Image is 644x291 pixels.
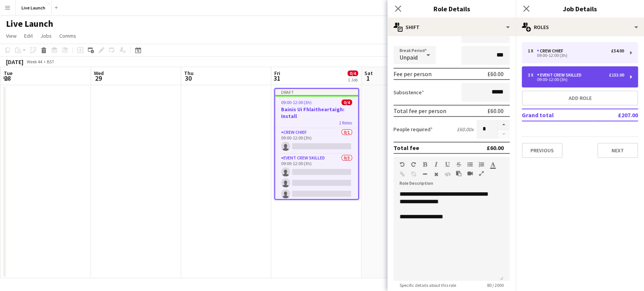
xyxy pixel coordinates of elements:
[40,32,52,39] span: Jobs
[422,161,427,167] button: Bold
[400,54,418,61] span: Unpaid
[184,70,194,77] span: Thu
[393,70,432,78] div: Fee per person
[37,31,55,41] a: Jobs
[433,161,439,167] button: Italic
[481,282,510,288] span: 80 / 2000
[498,120,510,130] button: Increase
[522,90,638,106] button: Add role
[24,32,33,39] span: Edit
[487,70,504,78] div: £60.00
[15,0,52,15] button: Live Launch
[6,58,23,66] div: [DATE]
[393,144,419,152] div: Total fee
[281,100,312,105] span: 09:00-12:00 (3h)
[487,144,504,152] div: £60.00
[528,48,537,54] div: 1 x
[457,126,473,133] div: £60.00 x
[275,89,358,95] div: Draft
[597,143,638,158] button: Next
[275,106,358,119] h3: Bainis Ui Fhlaitheartaigh: Install
[274,70,280,77] span: Fri
[479,161,484,167] button: Ordered List
[93,74,104,83] span: 29
[445,161,450,167] button: Underline
[347,70,358,76] span: 0/4
[537,72,584,78] div: Event Crew Skilled
[6,32,17,39] span: View
[274,88,359,200] app-job-card: Draft09:00-12:00 (3h)0/4Bainis Ui Fhlaitheartaigh: Install2 RolesCrew Chief0/109:00-12:00 (3h) Ev...
[3,74,12,83] span: 28
[275,154,358,201] app-card-role: Event Crew Skilled0/309:00-12:00 (3h)
[387,4,516,14] h3: Role Details
[339,120,352,126] span: 2 Roles
[593,109,638,121] td: £207.00
[393,126,433,133] label: People required
[456,161,461,167] button: Strikethrough
[522,143,563,158] button: Previous
[411,161,416,167] button: Redo
[183,74,194,83] span: 30
[445,171,450,177] button: HTML Code
[479,170,484,176] button: Fullscreen
[393,89,424,96] label: Subsistence
[273,74,280,83] span: 31
[611,48,624,54] div: £54.00
[363,74,373,83] span: 1
[3,31,20,41] a: View
[433,171,439,177] button: Clear Formatting
[516,18,644,36] div: Roles
[487,107,504,115] div: £60.00
[516,4,644,14] h3: Job Details
[467,161,473,167] button: Unordered List
[94,70,104,77] span: Wed
[6,18,53,29] h1: Live Launch
[387,18,516,36] div: Shift
[422,171,427,177] button: Horizontal Line
[528,72,537,78] div: 3 x
[341,100,352,105] span: 0/4
[364,70,373,77] span: Sat
[4,70,12,77] span: Tue
[609,72,624,78] div: £153.00
[400,161,405,167] button: Undo
[528,78,624,81] div: 09:00-12:00 (3h)
[275,128,358,154] app-card-role: Crew Chief0/109:00-12:00 (3h)
[528,54,624,57] div: 09:00-12:00 (3h)
[47,59,54,64] div: BST
[25,59,44,64] span: Week 44
[393,282,462,288] span: Specific details about this role
[56,31,79,41] a: Comms
[21,31,36,41] a: Edit
[59,32,76,39] span: Comms
[456,170,461,176] button: Paste as plain text
[467,170,473,176] button: Insert video
[537,48,566,54] div: Crew Chief
[522,109,593,121] td: Grand total
[348,77,358,83] div: 1 Job
[490,161,495,167] button: Text Color
[393,107,446,115] div: Total fee per person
